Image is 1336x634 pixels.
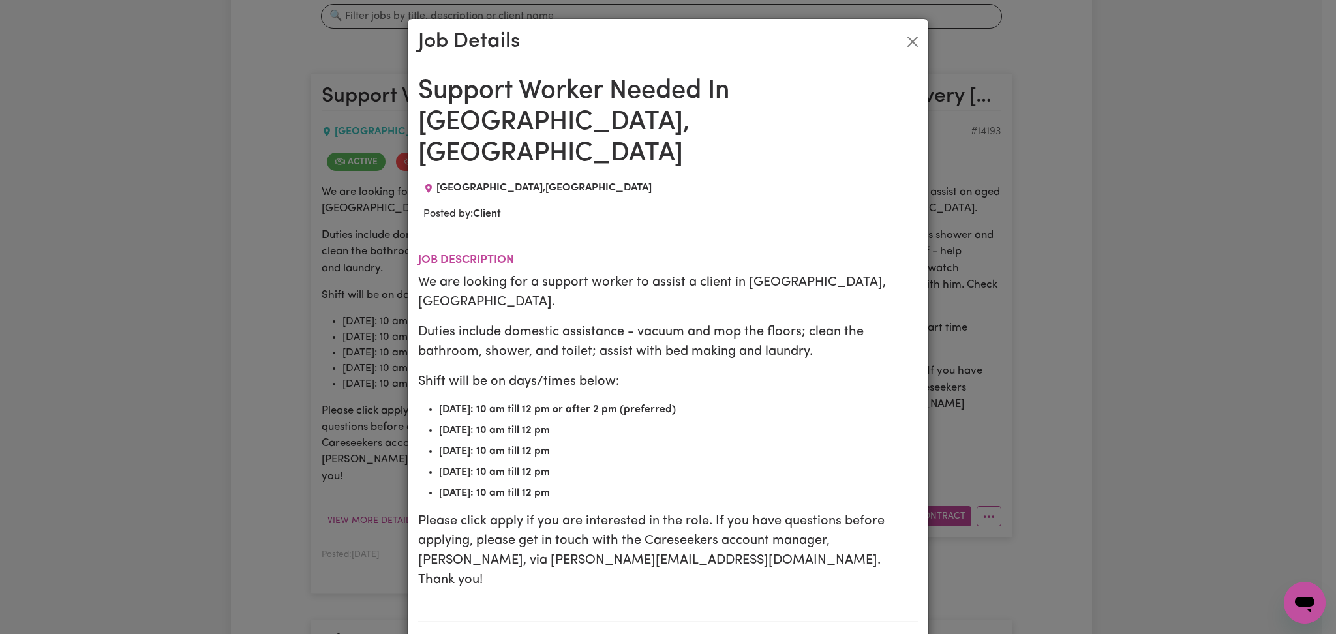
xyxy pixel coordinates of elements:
li: [DATE]: 10 am till 12 pm [439,423,918,438]
li: [DATE]: 10 am till 12 pm or after 2 pm (preferred) [439,402,918,417]
p: Duties include domestic assistance - vacuum and mop the floors; clean the bathroom, shower, and t... [418,322,918,361]
li: [DATE]: 10 am till 12 pm [439,444,918,459]
span: Posted by: [423,209,501,219]
div: Job location: AVALON BEACH, New South Wales [418,180,657,196]
iframe: Button to launch messaging window [1284,582,1326,624]
p: Please click apply if you are interested in the role. If you have questions before applying, plea... [418,511,918,590]
button: Close [902,31,923,52]
p: Shift will be on days/times below: [418,372,918,391]
b: Client [473,209,501,219]
h2: Job description [418,253,918,267]
h2: Job Details [418,29,520,54]
h1: Support Worker Needed In [GEOGRAPHIC_DATA], [GEOGRAPHIC_DATA] [418,76,918,170]
p: We are looking for a support worker to assist a client in [GEOGRAPHIC_DATA], [GEOGRAPHIC_DATA]. [418,273,918,312]
span: [GEOGRAPHIC_DATA] , [GEOGRAPHIC_DATA] [436,183,652,193]
li: [DATE]: 10 am till 12 pm [439,464,918,480]
li: [DATE]: 10 am till 12 pm [439,485,918,501]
